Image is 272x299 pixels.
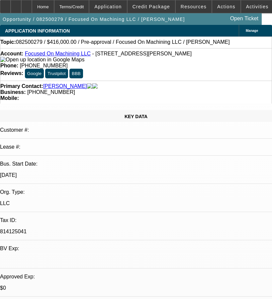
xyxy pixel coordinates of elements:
button: Credit Package [128,0,175,13]
span: Resources [181,4,207,9]
span: [PHONE_NUMBER] [20,63,68,68]
img: facebook-icon.png [87,83,92,89]
button: Google [25,69,44,78]
span: KEY DATA [125,114,147,119]
span: Actions [217,4,235,9]
span: Credit Package [133,4,170,9]
span: Manage [246,29,258,33]
strong: Reviews: [0,70,23,76]
button: Actions [212,0,240,13]
span: Opportunity / 082500279 / Focused On Machining LLC / [PERSON_NAME] [3,17,185,22]
span: - [STREET_ADDRESS][PERSON_NAME] [92,51,192,56]
a: Focused On Machining LLC [25,51,91,56]
a: [PERSON_NAME] [43,83,87,89]
button: BBB [69,69,83,78]
strong: Phone: [0,63,18,68]
span: Application [94,4,122,9]
strong: Mobile: [0,95,19,101]
strong: Account: [0,51,23,56]
a: View Google Maps [0,57,84,62]
img: Open up location in Google Maps [0,57,84,63]
img: linkedin-icon.png [92,83,98,89]
span: APPLICATION INFORMATION [5,28,70,34]
button: Application [89,0,127,13]
span: [PHONE_NUMBER] [27,89,75,95]
strong: Topic: [0,39,16,45]
a: Open Ticket [227,13,261,24]
span: Activities [246,4,269,9]
span: 082500279 / $416,000.00 / Pre-approval / Focused On Machining LLC / [PERSON_NAME] [16,39,230,45]
strong: Business: [0,89,26,95]
button: Trustpilot [45,69,68,78]
strong: Primary Contact: [0,83,43,89]
button: Resources [176,0,212,13]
